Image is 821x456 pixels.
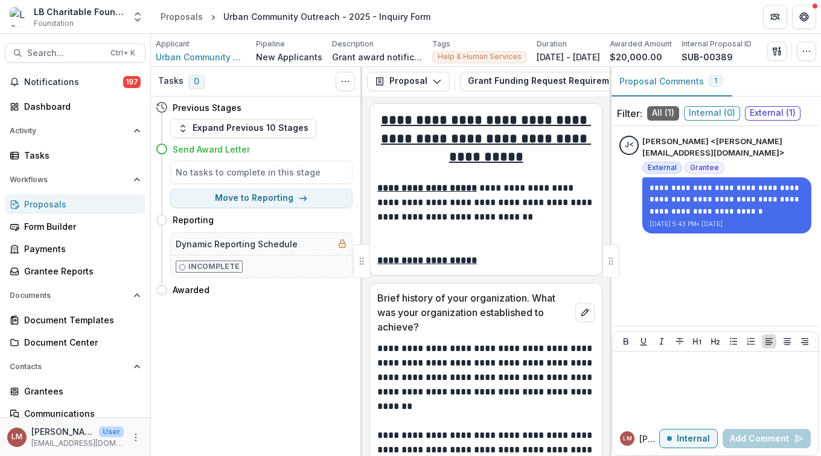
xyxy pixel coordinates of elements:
h3: Tasks [158,76,184,86]
button: Proposal Comments [610,67,732,97]
span: External [648,163,677,172]
p: Incomplete [188,261,240,272]
span: 1 [714,77,717,85]
span: Activity [10,127,129,135]
p: User [99,426,124,437]
button: Open entity switcher [129,5,146,29]
a: Document Templates [5,310,145,330]
div: Proposals [161,10,203,23]
span: Contacts [10,363,129,371]
p: Tags [432,39,450,49]
div: Dashboard [24,100,136,113]
p: Brief history of your organization. What was your organization established to achieve? [377,291,570,334]
nav: breadcrumb [156,8,435,25]
h4: Send Award Letter [173,143,250,156]
h4: Reporting [173,214,214,226]
button: Heading 2 [708,334,723,349]
span: Search... [27,48,103,59]
h4: Awarded [173,283,209,296]
span: Internal ( 0 ) [684,106,740,121]
div: LB Charitable Foundation [34,5,124,18]
button: Bold [619,334,633,349]
button: Align Right [797,334,812,349]
p: Applicant [156,39,190,49]
span: All ( 1 ) [647,106,679,121]
button: Expand Previous 10 Stages [170,119,316,138]
h5: Dynamic Reporting Schedule [176,238,298,250]
a: Grantees [5,381,145,401]
span: Notifications [24,77,123,87]
div: Urban Community Outreach - 2025 - Inquiry Form [223,10,430,23]
a: Grantee Reports [5,261,145,281]
button: Underline [636,334,651,349]
a: Document Center [5,332,145,352]
h5: No tasks to complete in this stage [176,166,347,179]
button: Align Left [762,334,776,349]
button: Move to Reporting [170,189,353,208]
p: Grant award notification [332,51,423,63]
p: Description [332,39,374,49]
p: [DATE] 5:43 PM • [DATE] [650,220,804,229]
button: Strike [672,334,687,349]
button: Internal [659,429,718,448]
button: Italicize [654,334,669,349]
p: SUB-00389 [682,51,733,63]
div: Grantees [24,385,136,397]
button: Bullet List [726,334,741,349]
p: [PERSON_NAME] M [639,432,659,445]
div: Document Center [24,336,136,349]
div: Proposals [24,198,136,211]
img: LB Charitable Foundation [10,7,29,27]
a: Communications [5,404,145,423]
span: 0 [188,75,205,89]
p: [PERSON_NAME] [31,425,94,438]
button: Partners [763,5,787,29]
p: [DATE] - [DATE] [537,51,600,63]
p: Filter: [617,106,642,121]
button: Add Comment [723,429,811,448]
button: Open Contacts [5,357,145,376]
p: $20,000.00 [610,51,662,63]
span: Foundation [34,18,74,29]
h4: Previous Stages [173,101,241,114]
p: Duration [537,39,567,49]
button: Open Workflows [5,170,145,189]
button: Ordered List [744,334,758,349]
span: Documents [10,291,129,300]
span: Grantee [690,163,719,172]
div: Payments [24,242,136,255]
div: Loida Mendoza [623,435,632,442]
p: Internal Proposal ID [682,39,752,49]
p: Awarded Amount [610,39,672,49]
button: Search... [5,43,145,63]
div: Loida Mendoza [11,433,22,441]
span: Urban Community Outreach [156,51,246,63]
div: Jim Marchese <jim.m.urbancommunityoutreachlb@gmail.com> [625,141,634,149]
a: Form Builder [5,217,145,236]
span: Help & Human Services [438,52,522,61]
a: Proposals [5,194,145,214]
p: [PERSON_NAME] <[PERSON_NAME][EMAIL_ADDRESS][DOMAIN_NAME]> [642,136,811,159]
span: 197 [123,76,141,88]
a: Dashboard [5,97,145,116]
button: edit [575,303,595,322]
div: Tasks [24,149,136,162]
p: [EMAIL_ADDRESS][DOMAIN_NAME] [31,438,124,449]
span: External ( 1 ) [745,106,800,121]
button: Align Center [780,334,794,349]
button: Notifications197 [5,72,145,92]
a: Proposals [156,8,208,25]
button: Proposal [367,72,450,91]
button: Open Documents [5,286,145,305]
div: Ctrl + K [108,46,138,60]
a: Payments [5,239,145,259]
div: Grantee Reports [24,265,136,277]
button: More [129,430,143,445]
a: Tasks [5,145,145,165]
button: Get Help [792,5,816,29]
p: Internal [677,434,710,444]
div: Communications [24,407,136,420]
div: Form Builder [24,220,136,233]
p: New Applicants [256,51,322,63]
button: Open Activity [5,121,145,141]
